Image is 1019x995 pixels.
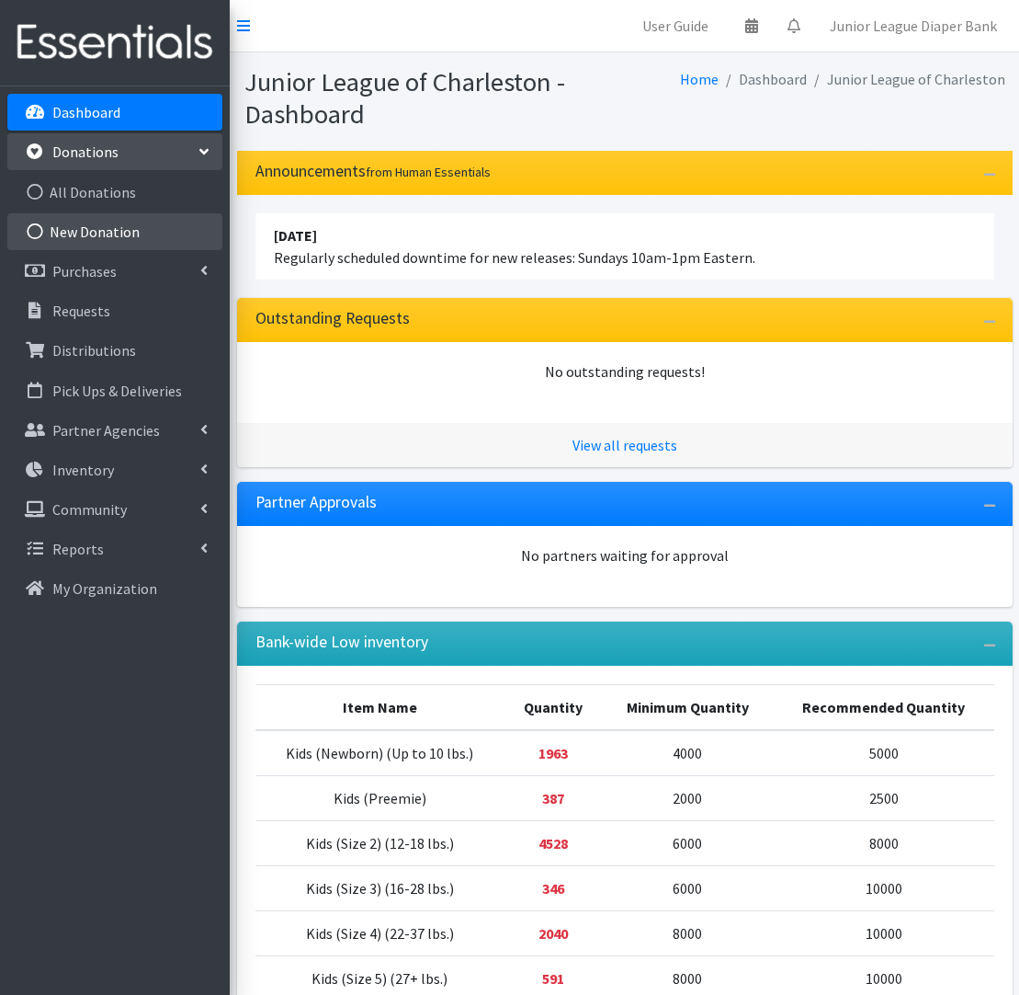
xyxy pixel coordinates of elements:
[542,969,564,988] strong: Below minimum quantity
[366,164,491,180] small: from Human Essentials
[52,103,120,121] p: Dashboard
[52,382,182,400] p: Pick Ups & Deliveries
[255,633,428,652] h3: Bank-wide Low inventory
[52,461,114,479] p: Inventory
[7,332,222,369] a: Distributions
[7,133,222,170] a: Donations
[601,911,773,956] td: 8000
[774,776,994,821] td: 2500
[7,491,222,528] a: Community
[52,500,127,519] p: Community
[52,540,104,558] p: Reports
[7,94,222,131] a: Dashboard
[255,360,994,383] div: No outstanding requests!
[815,7,1012,44] a: Junior League Diaper Bank
[255,493,377,512] h3: Partner Approvals
[52,302,110,320] p: Requests
[255,213,994,280] li: Regularly scheduled downtime for new releases: Sundays 10am-1pm Eastern.
[7,452,222,488] a: Inventory
[572,436,677,454] a: View all requests
[7,292,222,329] a: Requests
[807,66,1005,93] li: Junior League of Charleston
[538,744,568,762] strong: Below minimum quantity
[680,70,719,88] a: Home
[538,924,568,943] strong: Below minimum quantity
[719,66,807,93] li: Dashboard
[7,570,222,607] a: My Organization
[601,866,773,911] td: 6000
[774,821,994,866] td: 8000
[628,7,723,44] a: User Guide
[542,789,564,807] strong: Below minimum quantity
[601,776,773,821] td: 2000
[601,730,773,776] td: 4000
[255,911,505,956] td: Kids (Size 4) (22-37 lbs.)
[255,730,505,776] td: Kids (Newborn) (Up to 10 lbs.)
[255,821,505,866] td: Kids (Size 2) (12-18 lbs.)
[7,531,222,567] a: Reports
[601,821,773,866] td: 6000
[255,162,491,181] h3: Announcements
[7,372,222,409] a: Pick Ups & Deliveries
[52,579,157,598] p: My Organization
[774,730,994,776] td: 5000
[601,685,773,731] th: Minimum Quantity
[7,213,222,250] a: New Donation
[52,421,160,440] p: Partner Agencies
[52,143,119,161] p: Donations
[255,866,505,911] td: Kids (Size 3) (16-28 lbs.)
[7,174,222,211] a: All Donations
[774,911,994,956] td: 10000
[538,834,568,852] strong: Below minimum quantity
[7,253,222,290] a: Purchases
[255,776,505,821] td: Kids (Preemie)
[52,262,117,280] p: Purchases
[542,879,564,898] strong: Below minimum quantity
[52,341,136,360] p: Distributions
[774,685,994,731] th: Recommended Quantity
[7,12,222,74] img: HumanEssentials
[244,66,618,130] h1: Junior League of Charleston - Dashboard
[255,685,505,731] th: Item Name
[255,544,994,566] div: No partners waiting for approval
[255,309,410,328] h3: Outstanding Requests
[7,412,222,449] a: Partner Agencies
[504,685,601,731] th: Quantity
[274,226,317,245] strong: [DATE]
[774,866,994,911] td: 10000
